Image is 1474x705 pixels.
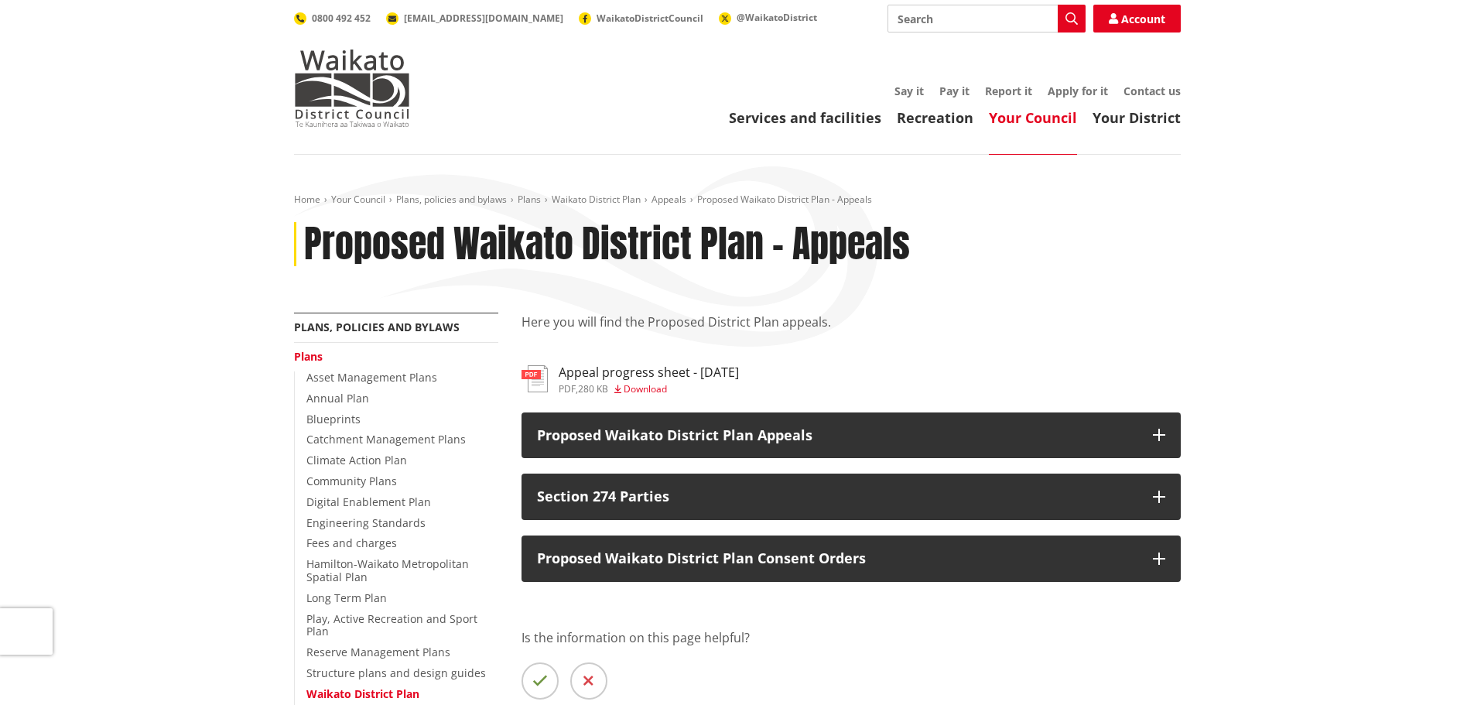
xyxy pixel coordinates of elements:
a: Recreation [897,108,973,127]
img: Waikato District Council - Te Kaunihera aa Takiwaa o Waikato [294,50,410,127]
a: Services and facilities [729,108,881,127]
a: Long Term Plan [306,590,387,605]
a: WaikatoDistrictCouncil [579,12,703,25]
nav: breadcrumb [294,193,1181,207]
a: Digital Enablement Plan [306,495,431,509]
span: Download [624,382,667,395]
a: Play, Active Recreation and Sport Plan [306,611,477,639]
span: @WaikatoDistrict [737,11,817,24]
a: Structure plans and design guides [306,666,486,680]
a: Asset Management Plans [306,370,437,385]
a: 0800 492 452 [294,12,371,25]
a: Annual Plan [306,391,369,406]
a: Waikato District Plan [552,193,641,206]
a: Say it [894,84,924,98]
span: pdf [559,382,576,395]
button: Section 274 Parties [522,474,1181,520]
span: 0800 492 452 [312,12,371,25]
div: , [559,385,739,394]
a: Plans [294,349,323,364]
a: Engineering Standards [306,515,426,530]
a: Report it [985,84,1032,98]
button: Proposed Waikato District Plan Appeals [522,412,1181,459]
a: Pay it [939,84,970,98]
a: Your Council [331,193,385,206]
p: Here you will find the Proposed District Plan appeals. [522,313,1181,350]
a: Waikato District Plan [306,686,419,701]
a: Plans [518,193,541,206]
a: Account [1093,5,1181,33]
a: Plans, policies and bylaws [396,193,507,206]
span: WaikatoDistrictCouncil [597,12,703,25]
a: Plans, policies and bylaws [294,320,460,334]
span: 280 KB [578,382,608,395]
a: Climate Action Plan [306,453,407,467]
a: Blueprints [306,412,361,426]
a: Hamilton-Waikato Metropolitan Spatial Plan [306,556,469,584]
a: Your Council [989,108,1077,127]
a: Appeals [652,193,686,206]
p: Section 274 Parties [537,489,1137,505]
a: Apply for it [1048,84,1108,98]
span: Proposed Waikato District Plan - Appeals [697,193,872,206]
input: Search input [887,5,1086,33]
p: Proposed Waikato District Plan Consent Orders [537,551,1137,566]
a: Reserve Management Plans [306,645,450,659]
p: Proposed Waikato District Plan Appeals [537,428,1137,443]
a: Your District [1093,108,1181,127]
a: Community Plans [306,474,397,488]
button: Proposed Waikato District Plan Consent Orders [522,536,1181,582]
a: Catchment Management Plans [306,432,466,447]
span: [EMAIL_ADDRESS][DOMAIN_NAME] [404,12,563,25]
img: document-pdf.svg [522,365,548,392]
a: Fees and charges [306,536,397,550]
h1: Proposed Waikato District Plan - Appeals [304,222,910,267]
a: Appeal progress sheet - [DATE] pdf,280 KB Download [522,365,739,393]
a: @WaikatoDistrict [719,11,817,24]
a: Home [294,193,320,206]
a: [EMAIL_ADDRESS][DOMAIN_NAME] [386,12,563,25]
h3: Appeal progress sheet - [DATE] [559,365,739,380]
a: Contact us [1123,84,1181,98]
p: Is the information on this page helpful? [522,628,1181,647]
